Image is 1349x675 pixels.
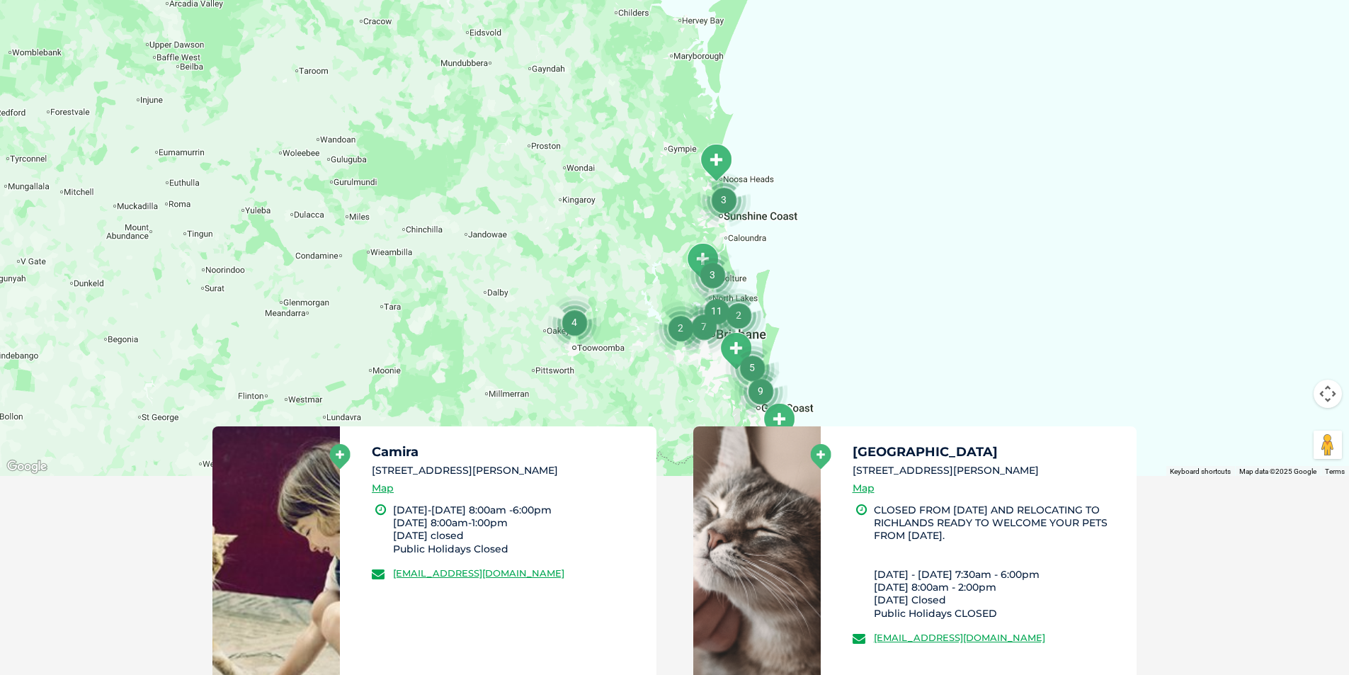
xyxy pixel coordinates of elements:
li: [DATE]-[DATE] 8:00am -6:00pm [DATE] 8:00am-1:00pm [DATE] closed Public Holidays ﻿Closed [393,504,644,555]
a: [EMAIL_ADDRESS][DOMAIN_NAME] [874,632,1045,643]
img: Google [4,458,50,476]
button: Drag Pegman onto the map to open Street View [1314,431,1342,459]
li: [STREET_ADDRESS][PERSON_NAME] [853,463,1125,478]
div: Tweed Heads [756,397,802,447]
li: [STREET_ADDRESS][PERSON_NAME] [372,463,644,478]
div: 3 [680,242,745,307]
a: [EMAIL_ADDRESS][DOMAIN_NAME] [393,567,564,579]
div: 9 [728,358,793,424]
a: Map [853,480,875,497]
div: Morayfield [679,237,726,287]
h5: [GEOGRAPHIC_DATA] [853,446,1125,458]
div: 2 [706,283,771,348]
div: 7 [671,294,736,359]
button: Map camera controls [1314,380,1342,408]
span: Map data ©2025 Google [1239,467,1316,475]
a: Map [372,480,394,497]
h5: Camira [372,446,644,458]
div: 11 [684,278,749,344]
li: CLOSED FROM [DATE] AND RELOCATING TO RICHLANDS READY TO WELCOME YOUR PETS FROM [DATE]. [DATE] - [... [874,504,1125,620]
a: Terms (opens in new tab) [1325,467,1345,475]
div: 2 [648,295,713,361]
a: Open this area in Google Maps (opens a new window) [4,458,50,476]
div: 4 [542,290,607,355]
div: Noosa Civic [693,137,739,188]
div: 5 [719,335,785,400]
button: Keyboard shortcuts [1170,467,1231,477]
div: 3 [691,167,756,232]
